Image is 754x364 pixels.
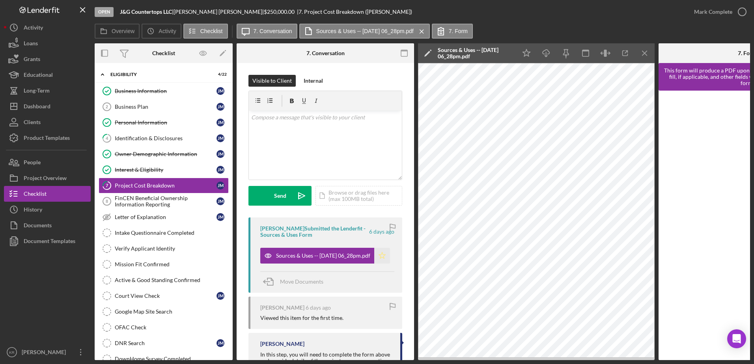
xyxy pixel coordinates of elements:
div: Owner Demographic Information [115,151,216,157]
button: Sources & Uses -- [DATE] 06_28pm.pdf [299,24,430,39]
a: Intake Questionnaire Completed [99,225,229,241]
a: Verify Applicant Identity [99,241,229,256]
div: J M [216,103,224,111]
a: Mission Fit Confirmed [99,256,229,272]
time: 2025-08-14 19:04 [306,305,331,311]
label: Sources & Uses -- [DATE] 06_28pm.pdf [316,28,414,34]
div: [PERSON_NAME] [PERSON_NAME] | [174,9,264,15]
div: [PERSON_NAME] Submitted the Lenderfit - Sources & Uses Form [260,225,368,238]
div: Internal [304,75,323,87]
div: J M [216,339,224,347]
div: Send [274,186,286,206]
b: J&G Countertops LLC [120,8,172,15]
div: Verify Applicant Identity [115,245,228,252]
div: Sources & Uses -- [DATE] 06_28pm.pdf [438,47,513,59]
button: Internal [300,75,327,87]
a: Court View CheckJM [99,288,229,304]
tspan: 2 [106,104,108,109]
a: OFAC Check [99,319,229,335]
div: Court View Check [115,293,216,299]
div: DownHome Survey Completed [115,356,228,362]
a: Personal InformationJM [99,115,229,130]
tspan: 4 [106,136,108,141]
div: Active & Good Standing Confirmed [115,277,228,283]
a: Active & Good Standing Confirmed [99,272,229,288]
a: 8FinCEN Beneficial Ownership Information ReportingJM [99,193,229,209]
div: Project Cost Breakdown [115,182,216,189]
div: J M [216,292,224,300]
label: Checklist [200,28,223,34]
div: [PERSON_NAME] [260,305,304,311]
div: J M [216,134,224,142]
div: [PERSON_NAME] [20,344,71,362]
a: 4Identification & DisclosuresJM [99,130,229,146]
div: J M [216,197,224,205]
div: Mission Fit Confirmed [115,261,228,267]
div: Open [95,7,114,17]
a: 2Business PlanJM [99,99,229,115]
label: Activity [159,28,176,34]
a: Letter of ExplanationJM [99,209,229,225]
button: 7. Form [432,24,473,39]
button: Send [248,186,312,206]
button: 7. Conversation [237,24,297,39]
button: Checklist [183,24,228,39]
span: Move Documents [280,278,323,285]
a: Google Map Site Search [99,304,229,319]
div: Eligibility [110,72,207,77]
tspan: 7 [106,183,108,188]
div: Viewed this item for the first time. [260,315,343,321]
div: J M [216,87,224,95]
div: J M [216,182,224,189]
tspan: 8 [106,199,108,204]
div: DNR Search [115,340,216,346]
div: Intake Questionnaire Completed [115,230,228,236]
button: KR[PERSON_NAME] [4,344,91,360]
div: Visible to Client [252,75,292,87]
label: Overview [112,28,134,34]
div: | 7. Project Cost Breakdown ([PERSON_NAME]) [297,9,412,15]
div: Mark Complete [694,4,732,20]
div: Open Intercom Messenger [727,329,746,348]
a: DNR SearchJM [99,335,229,351]
div: Business Plan [115,104,216,110]
div: J M [216,119,224,126]
button: Activity [142,24,181,39]
div: Google Map Site Search [115,308,228,315]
